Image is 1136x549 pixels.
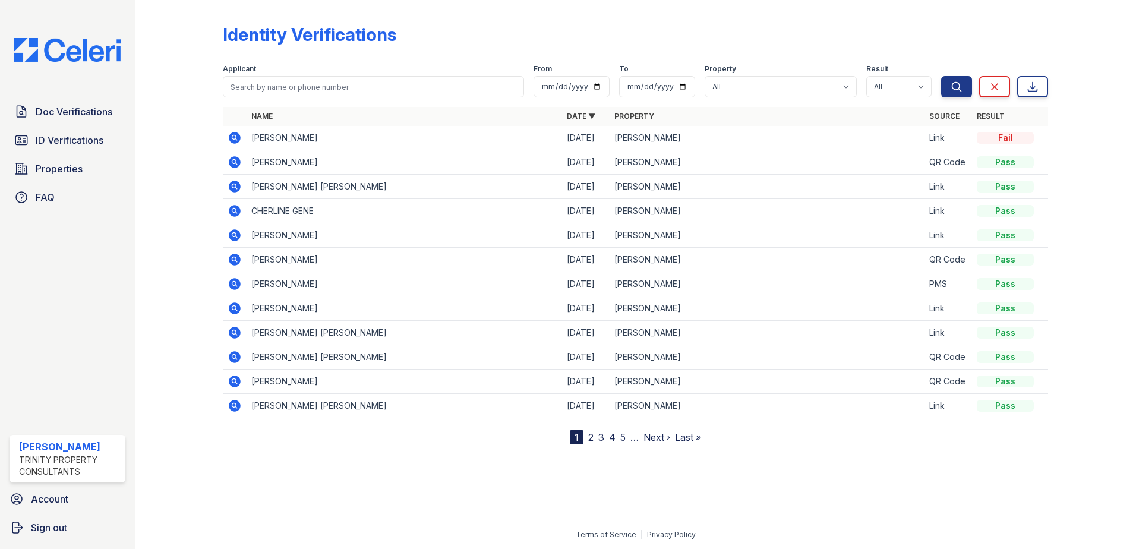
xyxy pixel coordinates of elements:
a: Last » [675,431,701,443]
td: Link [924,394,972,418]
td: [DATE] [562,321,610,345]
span: Sign out [31,520,67,535]
div: Pass [977,278,1034,290]
td: Link [924,126,972,150]
span: Doc Verifications [36,105,112,119]
a: 2 [588,431,594,443]
td: QR Code [924,248,972,272]
td: [PERSON_NAME] [610,199,925,223]
a: 5 [620,431,626,443]
td: [DATE] [562,370,610,394]
div: Pass [977,205,1034,217]
a: Property [614,112,654,121]
a: Next › [643,431,670,443]
td: [PERSON_NAME] [247,248,562,272]
span: ID Verifications [36,133,103,147]
td: Link [924,223,972,248]
td: [PERSON_NAME] [610,296,925,321]
div: Pass [977,254,1034,266]
td: QR Code [924,370,972,394]
td: [PERSON_NAME] [610,126,925,150]
td: [PERSON_NAME] [610,321,925,345]
td: [PERSON_NAME] [247,296,562,321]
td: [DATE] [562,150,610,175]
td: [PERSON_NAME] [247,272,562,296]
td: [PERSON_NAME] [247,223,562,248]
td: [PERSON_NAME] [610,345,925,370]
td: [DATE] [562,296,610,321]
td: [PERSON_NAME] [PERSON_NAME] [247,321,562,345]
input: Search by name or phone number [223,76,524,97]
a: Account [5,487,130,511]
td: [PERSON_NAME] [610,394,925,418]
div: Pass [977,181,1034,193]
td: [PERSON_NAME] [247,150,562,175]
a: Sign out [5,516,130,539]
td: [PERSON_NAME] [610,370,925,394]
div: Pass [977,302,1034,314]
td: Link [924,296,972,321]
div: Pass [977,327,1034,339]
td: [PERSON_NAME] [610,248,925,272]
a: Result [977,112,1005,121]
td: Link [924,175,972,199]
td: CHERLINE GENE [247,199,562,223]
span: … [630,430,639,444]
td: [DATE] [562,248,610,272]
a: ID Verifications [10,128,125,152]
img: CE_Logo_Blue-a8612792a0a2168367f1c8372b55b34899dd931a85d93a1a3d3e32e68fde9ad4.png [5,38,130,62]
div: 1 [570,430,583,444]
td: [PERSON_NAME] [247,370,562,394]
td: QR Code [924,345,972,370]
td: [DATE] [562,126,610,150]
div: Identity Verifications [223,24,396,45]
div: Fail [977,132,1034,144]
td: [PERSON_NAME] [PERSON_NAME] [247,345,562,370]
td: QR Code [924,150,972,175]
div: Pass [977,351,1034,363]
a: Source [929,112,960,121]
div: Trinity Property Consultants [19,454,121,478]
a: Terms of Service [576,530,636,539]
a: Date ▼ [567,112,595,121]
td: Link [924,321,972,345]
a: Privacy Policy [647,530,696,539]
span: FAQ [36,190,55,204]
td: [PERSON_NAME] [610,175,925,199]
span: Properties [36,162,83,176]
td: Link [924,199,972,223]
a: Doc Verifications [10,100,125,124]
a: Properties [10,157,125,181]
td: [PERSON_NAME] [610,272,925,296]
td: PMS [924,272,972,296]
td: [DATE] [562,272,610,296]
a: 3 [598,431,604,443]
td: [PERSON_NAME] [247,126,562,150]
label: Property [705,64,736,74]
div: Pass [977,156,1034,168]
div: Pass [977,400,1034,412]
div: [PERSON_NAME] [19,440,121,454]
a: 4 [609,431,616,443]
label: To [619,64,629,74]
label: Result [866,64,888,74]
div: Pass [977,376,1034,387]
div: | [640,530,643,539]
a: FAQ [10,185,125,209]
div: Pass [977,229,1034,241]
td: [PERSON_NAME] [610,223,925,248]
td: [DATE] [562,345,610,370]
label: From [534,64,552,74]
td: [DATE] [562,199,610,223]
td: [DATE] [562,394,610,418]
td: [PERSON_NAME] [610,150,925,175]
td: [DATE] [562,175,610,199]
label: Applicant [223,64,256,74]
td: [PERSON_NAME] [PERSON_NAME] [247,175,562,199]
a: Name [251,112,273,121]
td: [PERSON_NAME] [PERSON_NAME] [247,394,562,418]
td: [DATE] [562,223,610,248]
span: Account [31,492,68,506]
